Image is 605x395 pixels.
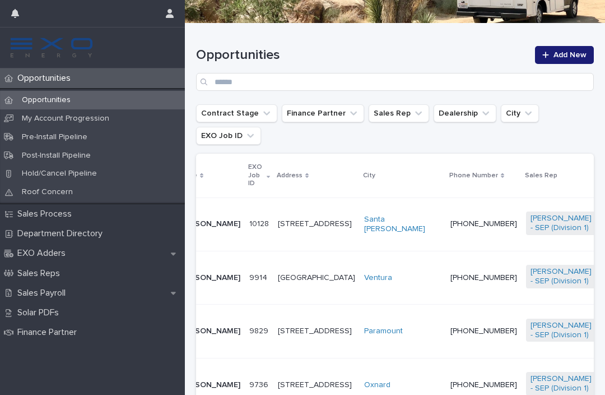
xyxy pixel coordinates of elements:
h1: Opportunities [196,47,528,63]
a: Ventura [364,273,392,283]
a: Paramount [364,327,403,336]
p: Address [277,169,302,182]
a: [PERSON_NAME] - SEP (Division 1) [530,214,594,233]
p: [GEOGRAPHIC_DATA] [278,273,355,283]
p: 9914 [249,271,269,283]
p: [STREET_ADDRESS] [278,219,355,229]
p: Hold/Cancel Pipeline [13,169,106,178]
img: FKS5r6ZBThi8E5hshIGi [9,36,94,59]
a: [PHONE_NUMBER] [450,381,517,389]
p: Sales Process [13,209,81,219]
button: Contract Stage [196,104,277,122]
p: [PERSON_NAME] [178,219,240,229]
p: Post-Install Pipeline [13,151,100,160]
p: Department Directory [13,228,111,239]
p: EXO Job ID [248,161,264,190]
a: Add New [535,46,594,64]
p: Opportunities [13,95,80,105]
a: Oxnard [364,380,390,390]
p: [PERSON_NAME] [178,380,240,390]
button: EXO Job ID [196,127,261,145]
p: Opportunities [13,73,80,84]
p: Sales Payroll [13,288,75,298]
p: My Account Progression [13,114,118,123]
p: Phone Number [449,169,498,182]
p: Roof Concern [13,187,82,197]
p: Finance Partner [13,327,86,338]
p: Sales Reps [13,268,69,279]
a: [PHONE_NUMBER] [450,327,517,335]
a: [PHONE_NUMBER] [450,274,517,282]
input: Search [196,73,594,91]
p: EXO Adders [13,248,75,259]
p: [PERSON_NAME] [178,327,240,336]
a: [PERSON_NAME] - SEP (Division 1) [530,374,594,393]
p: Sales Rep [525,169,557,182]
p: City [363,169,375,182]
a: [PERSON_NAME] - SEP (Division 1) [530,267,594,286]
p: [PERSON_NAME] [178,273,240,283]
span: Add New [553,51,587,59]
p: Pre-Install Pipeline [13,132,96,142]
a: Santa [PERSON_NAME] [364,215,441,234]
p: 10128 [249,217,271,229]
p: [STREET_ADDRESS] [278,380,355,390]
p: 9736 [249,378,271,390]
button: Sales Rep [369,104,429,122]
button: Dealership [434,104,496,122]
a: [PERSON_NAME] - SEP (Division 1) [530,321,594,340]
p: 9829 [249,324,271,336]
a: [PHONE_NUMBER] [450,220,517,228]
p: Solar PDFs [13,307,68,318]
p: [STREET_ADDRESS] [278,327,355,336]
button: City [501,104,539,122]
button: Finance Partner [282,104,364,122]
